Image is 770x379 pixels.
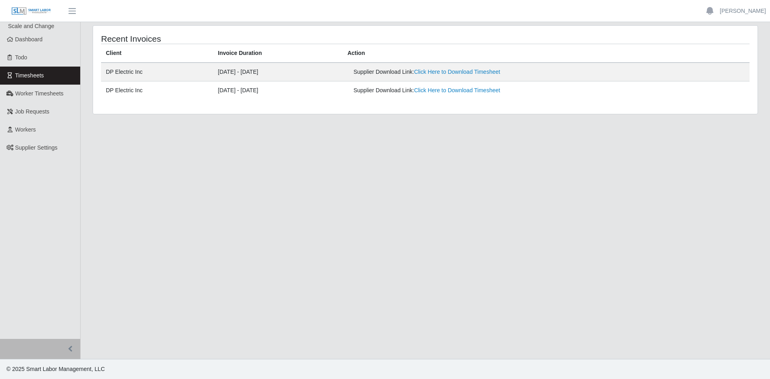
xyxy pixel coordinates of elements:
td: [DATE] - [DATE] [213,63,342,81]
span: Scale and Change [8,23,54,29]
td: DP Electric Inc [101,63,213,81]
span: Workers [15,126,36,133]
span: Worker Timesheets [15,90,63,97]
td: [DATE] - [DATE] [213,81,342,100]
th: Client [101,44,213,63]
span: Todo [15,54,27,61]
div: Supplier Download Link: [353,68,606,76]
a: [PERSON_NAME] [720,7,766,15]
span: Timesheets [15,72,44,79]
span: Supplier Settings [15,144,58,151]
td: DP Electric Inc [101,81,213,100]
a: Click Here to Download Timesheet [414,69,500,75]
span: © 2025 Smart Labor Management, LLC [6,366,105,372]
a: Click Here to Download Timesheet [414,87,500,93]
h4: Recent Invoices [101,34,364,44]
span: Job Requests [15,108,50,115]
img: SLM Logo [11,7,51,16]
th: Invoice Duration [213,44,342,63]
th: Action [342,44,750,63]
span: Dashboard [15,36,43,43]
div: Supplier Download Link: [353,86,606,95]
